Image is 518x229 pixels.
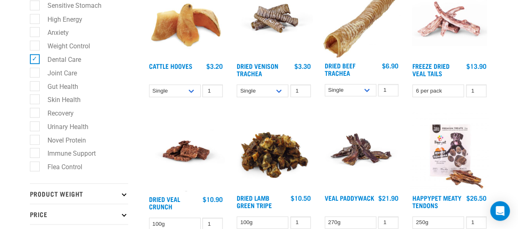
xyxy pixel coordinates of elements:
img: Veal Crunch [147,112,225,191]
a: Happypet Meaty Tendons [412,196,461,207]
div: Open Intercom Messenger [490,201,510,221]
img: Happy Pet Meaty Tendons New Package [410,112,489,190]
a: Freeze Dried Veal Tails [412,64,450,75]
label: Recovery [34,108,77,118]
a: Cattle Hooves [149,64,192,68]
img: Pile Of Dried Lamb Tripe For Pets [235,112,313,190]
input: 1 [378,84,398,97]
a: Dried Lamb Green Tripe [237,196,272,207]
label: Immune Support [34,148,99,158]
div: $26.50 [466,194,486,202]
label: Anxiety [34,27,72,37]
label: Flea Control [34,161,86,172]
input: 1 [290,84,311,97]
label: Urinary Health [34,121,92,132]
label: Novel Protein [34,135,89,145]
label: Joint Care [34,68,80,78]
div: $13.90 [466,62,486,70]
label: Weight Control [34,41,93,51]
label: Sensitive Stomach [34,0,105,11]
input: 1 [466,84,486,97]
label: High Energy [34,14,86,24]
div: $3.30 [294,62,311,70]
input: 1 [290,216,311,229]
a: Dried Veal Crunch [149,197,180,208]
div: $6.90 [382,62,398,69]
input: 1 [202,84,223,97]
label: Dental Care [34,54,84,64]
div: $3.20 [206,62,223,70]
div: $10.50 [291,194,311,202]
img: Stack of Veal Paddywhack For Pets [323,112,401,190]
p: Price [30,204,128,224]
div: $21.90 [378,194,398,202]
p: Product Weight [30,183,128,204]
a: Dried Venison Trachea [237,64,278,75]
input: 1 [466,216,486,229]
label: Skin Health [34,94,84,104]
a: Dried Beef Trachea [325,63,355,75]
div: $10.90 [203,195,223,203]
label: Gut Health [34,81,81,91]
input: 1 [378,216,398,229]
a: Veal Paddywack [325,196,374,200]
